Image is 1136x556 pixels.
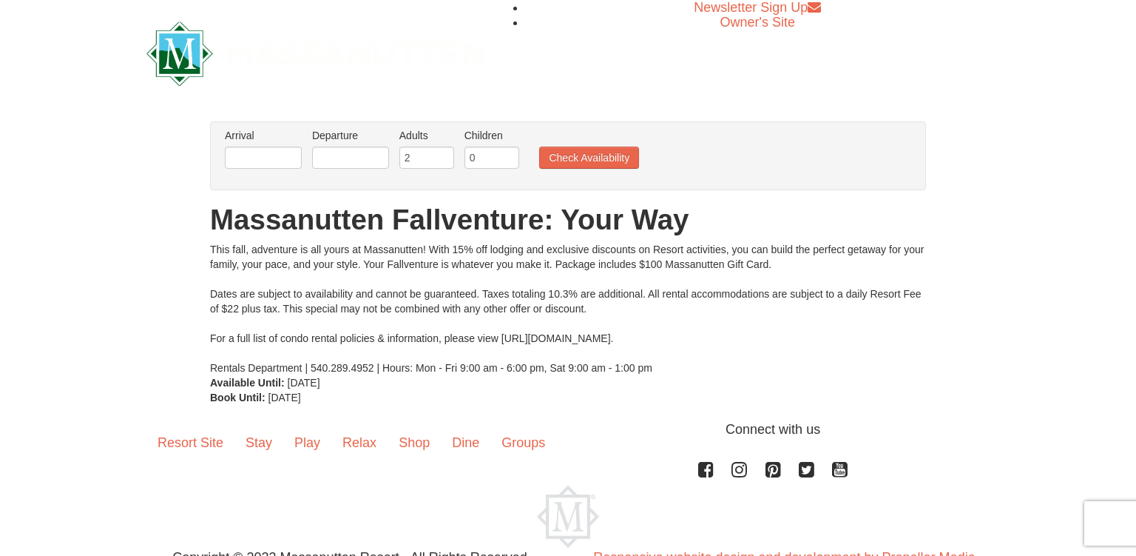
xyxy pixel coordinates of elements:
div: This fall, adventure is all yours at Massanutten! With 15% off lodging and exclusive discounts on... [210,242,926,375]
p: Connect with us [146,420,990,440]
a: Massanutten Resort [146,34,485,69]
a: Relax [331,420,388,466]
a: Dine [441,420,490,466]
span: [DATE] [268,392,301,403]
a: Owner's Site [720,15,795,30]
img: Massanutten Resort Logo [537,486,599,548]
a: Shop [388,420,441,466]
h1: Massanutten Fallventure: Your Way [210,205,926,235]
img: Massanutten Resort Logo [146,21,485,86]
label: Children [464,128,519,143]
a: Play [283,420,331,466]
span: [DATE] [288,377,320,389]
a: Resort Site [146,420,234,466]
button: Check Availability [539,147,639,169]
label: Adults [399,128,454,143]
strong: Book Until: [210,392,266,403]
label: Departure [312,128,389,143]
a: Stay [234,420,283,466]
a: Groups [490,420,556,466]
strong: Available Until: [210,377,285,389]
label: Arrival [225,128,302,143]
